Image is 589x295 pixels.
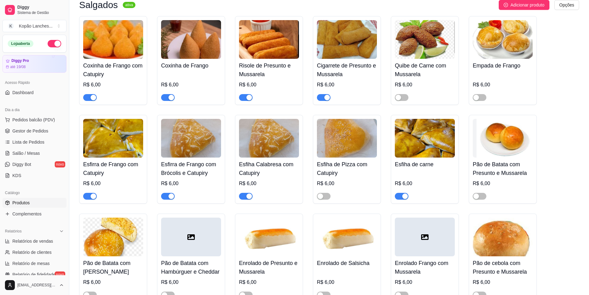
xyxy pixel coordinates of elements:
h4: Pão de cebola com Presunto e Mussarela [473,259,533,276]
span: Diggy Bot [12,161,31,167]
img: product-image [317,20,377,59]
span: Lista de Pedidos [12,139,45,145]
button: Alterar Status [48,40,61,47]
img: product-image [473,20,533,59]
div: Loja aberta [8,40,33,47]
a: KDS [2,171,66,180]
span: Sistema de Gestão [17,10,64,15]
a: Produtos [2,198,66,208]
img: product-image [161,20,221,59]
div: R$ 6,00 [239,279,299,286]
span: Relatórios [5,229,22,234]
h4: Quibe de Carne com Mussarela [395,61,455,79]
div: Catálogo [2,188,66,198]
img: product-image [473,218,533,256]
h4: Coxinha de Frango com Catupiry [83,61,143,79]
img: product-image [239,20,299,59]
img: product-image [83,218,143,256]
h4: Esfiha de Pizza com Catupiry [317,160,377,177]
div: R$ 6,00 [239,81,299,89]
article: até 19/08 [10,64,26,69]
a: Gestor de Pedidos [2,126,66,136]
span: KDS [12,172,21,179]
span: [EMAIL_ADDRESS][DOMAIN_NAME] [17,283,57,288]
a: Complementos [2,209,66,219]
a: Relatório de clientes [2,247,66,257]
div: R$ 6,00 [317,81,377,89]
span: Gestor de Pedidos [12,128,48,134]
a: Relatório de mesas [2,258,66,268]
div: Acesso Rápido [2,78,66,88]
h4: Esfiha de carne [395,160,455,169]
img: product-image [473,119,533,158]
span: Relatórios de vendas [12,238,53,244]
div: R$ 6,00 [83,81,143,89]
div: R$ 6,00 [473,81,533,89]
a: Diggy Proaté 19/08 [2,55,66,73]
button: Select a team [2,20,66,32]
img: product-image [83,20,143,59]
h4: Pão de Batata com [PERSON_NAME] [83,259,143,276]
a: Salão / Mesas [2,148,66,158]
img: product-image [317,119,377,158]
h4: Esfiha Calabresa com Catupiry [239,160,299,177]
a: Dashboard [2,88,66,98]
div: R$ 6,00 [317,279,377,286]
span: Adicionar produto [510,2,544,8]
button: Pedidos balcão (PDV) [2,115,66,125]
img: product-image [317,218,377,256]
h4: Esfirra de Frango com Brócolis e Catupiry [161,160,221,177]
img: product-image [395,20,455,59]
a: Relatórios de vendas [2,236,66,246]
span: Pedidos balcão (PDV) [12,117,55,123]
span: plus-circle [504,3,508,7]
div: Dia a dia [2,105,66,115]
h4: Enrolado de Salsicha [317,259,377,267]
article: Diggy Pro [11,59,29,63]
img: product-image [239,119,299,158]
div: R$ 6,00 [83,180,143,187]
img: product-image [239,218,299,256]
div: R$ 6,00 [161,279,221,286]
span: Relatório de mesas [12,260,50,267]
div: R$ 6,00 [395,81,455,89]
span: Relatório de clientes [12,249,52,255]
span: Dashboard [12,89,34,96]
h4: Empada de Frango [473,61,533,70]
div: R$ 6,00 [395,279,455,286]
h4: Pão de Batata com Presunto e Mussarela [473,160,533,177]
div: R$ 6,00 [161,180,221,187]
div: R$ 6,00 [395,180,455,187]
h3: Salgados [79,1,118,9]
h4: Pão de Batata com Hambúrguer e Cheddar [161,259,221,276]
img: product-image [83,119,143,158]
h4: Esfirra de Frango com Catupiry [83,160,143,177]
span: Relatório de fidelidade [12,271,55,278]
sup: ativa [123,2,135,8]
h4: Risole de Presunto e Mussarela [239,61,299,79]
div: R$ 6,00 [83,279,143,286]
div: R$ 6,00 [473,180,533,187]
h4: Enrolado Frango com Mussarela [395,259,455,276]
h4: Cigarrete de Presunto e Mussarela [317,61,377,79]
a: DiggySistema de Gestão [2,2,66,17]
a: Lista de Pedidos [2,137,66,147]
img: product-image [395,119,455,158]
span: Produtos [12,200,30,206]
span: Complementos [12,211,41,217]
h4: Enrolado de Presunto e Mussarela [239,259,299,276]
button: [EMAIL_ADDRESS][DOMAIN_NAME] [2,278,66,293]
div: R$ 6,00 [317,180,377,187]
div: Kopão Lanches ... [19,23,53,29]
span: Opções [559,2,574,8]
img: product-image [161,119,221,158]
div: R$ 6,00 [239,180,299,187]
a: Diggy Botnovo [2,159,66,169]
div: R$ 6,00 [161,81,221,89]
a: Relatório de fidelidadenovo [2,270,66,280]
div: R$ 6,00 [473,279,533,286]
span: Salão / Mesas [12,150,40,156]
span: K [8,23,14,29]
span: Diggy [17,5,64,10]
h4: Coxinha de Frango [161,61,221,70]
